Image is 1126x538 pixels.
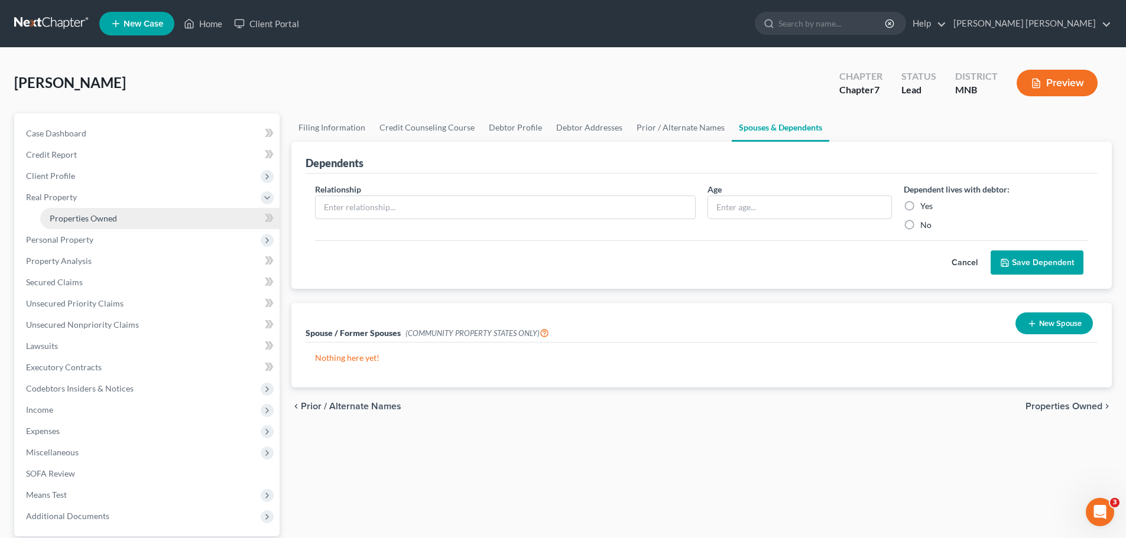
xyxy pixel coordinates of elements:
a: Client Portal [228,13,305,34]
span: Properties Owned [50,213,117,223]
span: Secured Claims [26,277,83,287]
label: Yes [920,200,933,212]
a: Properties Owned [40,208,280,229]
a: Spouses & Dependents [732,113,829,142]
span: (COMMUNITY PROPERTY STATES ONLY) [405,328,549,338]
span: Means Test [26,490,67,500]
a: Secured Claims [17,272,280,293]
span: Case Dashboard [26,128,86,138]
a: Executory Contracts [17,357,280,378]
a: Credit Counseling Course [372,113,482,142]
a: Property Analysis [17,250,280,272]
div: District [955,70,998,83]
span: Prior / Alternate Names [301,402,401,411]
span: Expenses [26,426,60,436]
span: Properties Owned [1026,402,1102,411]
a: Unsecured Priority Claims [17,293,280,314]
a: Lawsuits [17,335,280,357]
input: Search by name... [778,12,887,34]
i: chevron_left [291,402,301,411]
button: Preview [1017,70,1098,96]
div: Lead [901,83,936,97]
a: [PERSON_NAME] [PERSON_NAME] [947,13,1111,34]
span: [PERSON_NAME] [14,74,126,91]
a: Case Dashboard [17,123,280,144]
span: Relationship [315,184,361,194]
span: Lawsuits [26,341,58,351]
a: Home [178,13,228,34]
span: Additional Documents [26,511,109,521]
div: Chapter [839,70,882,83]
button: Save Dependent [991,250,1083,275]
div: MNB [955,83,998,97]
span: 3 [1110,498,1119,507]
span: Executory Contracts [26,362,102,372]
span: SOFA Review [26,468,75,478]
p: Nothing here yet! [315,352,1088,364]
span: Miscellaneous [26,447,79,457]
span: Property Analysis [26,256,92,266]
span: Real Property [26,192,77,202]
div: Status [901,70,936,83]
span: Unsecured Nonpriority Claims [26,319,139,330]
a: Prior / Alternate Names [629,113,732,142]
div: Dependents [306,156,364,170]
button: Properties Owned chevron_right [1026,402,1112,411]
label: Age [708,183,722,195]
span: Income [26,405,53,415]
span: Client Profile [26,171,75,181]
label: No [920,219,932,231]
a: Filing Information [291,113,372,142]
span: Unsecured Priority Claims [26,298,124,308]
span: New Case [124,19,163,28]
button: Cancel [939,251,991,275]
a: Unsecured Nonpriority Claims [17,314,280,335]
a: Help [907,13,946,34]
label: Dependent lives with debtor: [904,183,1010,195]
button: chevron_left Prior / Alternate Names [291,402,401,411]
iframe: Intercom live chat [1086,498,1114,526]
span: Credit Report [26,149,77,159]
a: Debtor Addresses [549,113,629,142]
span: 7 [874,84,880,95]
i: chevron_right [1102,402,1112,411]
span: Codebtors Insiders & Notices [26,383,134,393]
span: Spouse / Former Spouses [306,328,401,338]
div: Chapter [839,83,882,97]
a: Credit Report [17,144,280,165]
button: New Spouse [1015,312,1093,334]
a: Debtor Profile [482,113,549,142]
input: Enter relationship... [316,196,695,219]
a: SOFA Review [17,463,280,484]
span: Personal Property [26,234,93,244]
input: Enter age... [708,196,891,219]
